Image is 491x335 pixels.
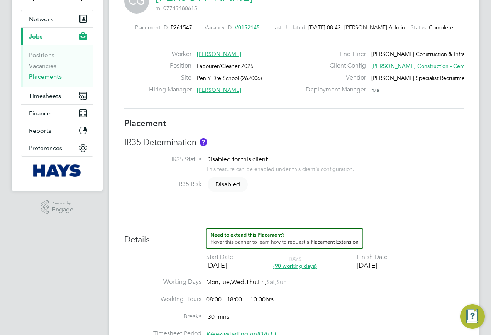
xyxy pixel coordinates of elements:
div: Jobs [21,45,93,87]
h3: Details [124,228,464,245]
span: Network [29,15,53,23]
span: [PERSON_NAME] Construction & Infrast… [371,51,474,58]
span: Reports [29,127,51,134]
label: Breaks [124,313,201,321]
div: This feature can be enabled under this client's configuration. [206,164,354,173]
button: About IR35 [200,138,207,146]
label: Working Days [124,278,201,286]
div: [DATE] [357,261,388,270]
span: Fri, [258,278,266,286]
span: m: 07749480615 [156,5,197,12]
button: Finance [21,105,93,122]
span: Complete [429,24,453,31]
a: Positions [29,51,54,59]
label: Worker [149,50,191,58]
span: Jobs [29,33,42,40]
span: Engage [52,206,73,213]
span: [PERSON_NAME] Specialist Recruitment Limited [371,74,489,81]
div: Start Date [206,253,233,261]
label: IR35 Status [124,156,201,164]
label: Placement ID [135,24,168,31]
label: Vacancy ID [205,24,232,31]
span: Disabled [208,177,248,192]
div: 08:00 - 18:00 [206,296,274,304]
span: Pen Y Dre School (26Z006) [197,74,262,81]
span: P261547 [171,24,192,31]
button: Network [21,10,93,27]
label: Last Updated [272,24,305,31]
label: IR35 Risk [124,180,201,188]
div: DAYS [269,255,320,269]
span: [PERSON_NAME] Admin [344,24,398,31]
span: Wed, [231,278,246,286]
span: n/a [371,86,379,93]
label: Status [411,24,426,31]
button: Timesheets [21,87,93,104]
span: Disabled for this client. [206,156,269,163]
a: Go to home page [21,164,93,177]
a: Powered byEngage [41,200,74,215]
label: Client Config [301,62,366,70]
label: Position [149,62,191,70]
span: Sat, [266,278,276,286]
label: Hiring Manager [149,86,191,94]
span: V0152145 [235,24,260,31]
span: Powered by [52,200,73,206]
button: Engage Resource Center [460,304,485,329]
b: Placement [124,118,166,129]
div: Finish Date [357,253,388,261]
h3: IR35 Determination [124,137,464,148]
span: Preferences [29,144,62,152]
span: Mon, [206,278,220,286]
span: Finance [29,110,51,117]
span: [DATE] 08:42 - [308,24,344,31]
label: Deployment Manager [301,86,366,94]
button: Jobs [21,28,93,45]
div: [DATE] [206,261,233,270]
img: hays-logo-retina.png [33,164,81,177]
button: Reports [21,122,93,139]
span: Timesheets [29,92,61,100]
span: Thu, [246,278,258,286]
span: 10.00hrs [246,296,274,303]
label: Vendor [301,74,366,82]
label: Site [149,74,191,82]
a: Placements [29,73,62,80]
span: [PERSON_NAME] [197,51,241,58]
button: Preferences [21,139,93,156]
label: End Hirer [301,50,366,58]
span: [PERSON_NAME] Construction - Central [371,63,471,69]
span: Labourer/Cleaner 2025 [197,63,254,69]
span: Tue, [220,278,231,286]
span: [PERSON_NAME] [197,86,241,93]
span: Sun [276,278,287,286]
label: Working Hours [124,295,201,303]
span: 30 mins [208,313,229,321]
button: How to extend a Placement? [206,228,363,249]
span: (90 working days) [273,262,317,269]
a: Vacancies [29,62,56,69]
